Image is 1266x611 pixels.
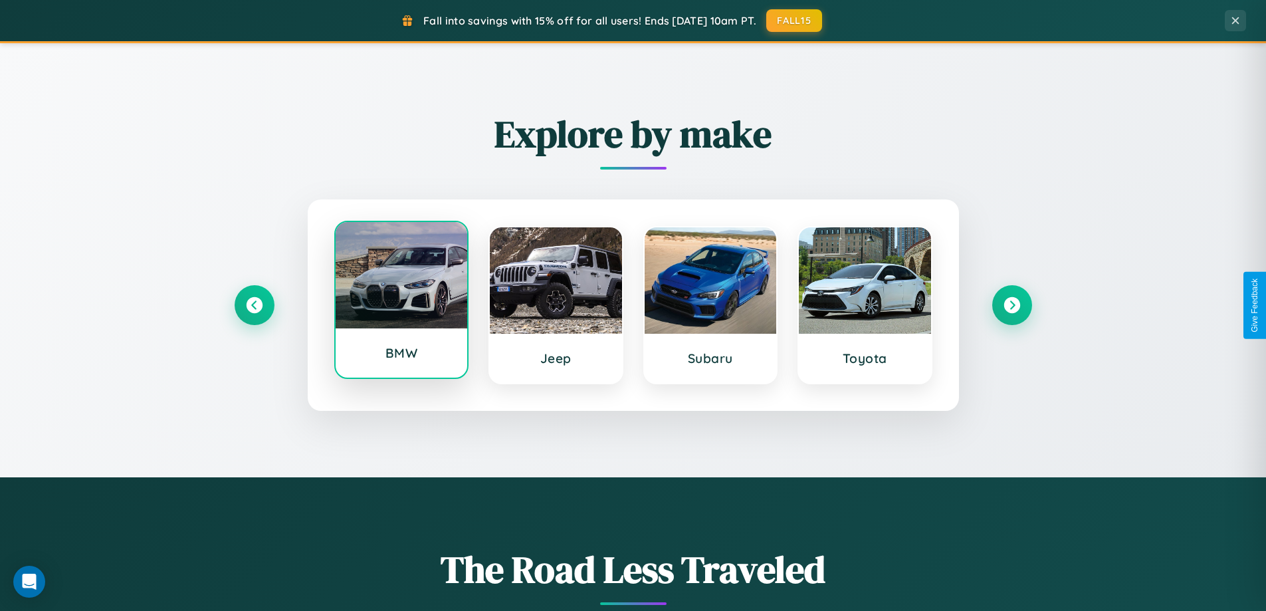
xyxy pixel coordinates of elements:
[658,350,764,366] h3: Subaru
[503,350,609,366] h3: Jeep
[812,350,918,366] h3: Toyota
[1250,279,1259,332] div: Give Feedback
[235,544,1032,595] h1: The Road Less Traveled
[423,14,756,27] span: Fall into savings with 15% off for all users! Ends [DATE] 10am PT.
[235,108,1032,160] h2: Explore by make
[13,566,45,598] div: Open Intercom Messenger
[766,9,822,32] button: FALL15
[349,345,455,361] h3: BMW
